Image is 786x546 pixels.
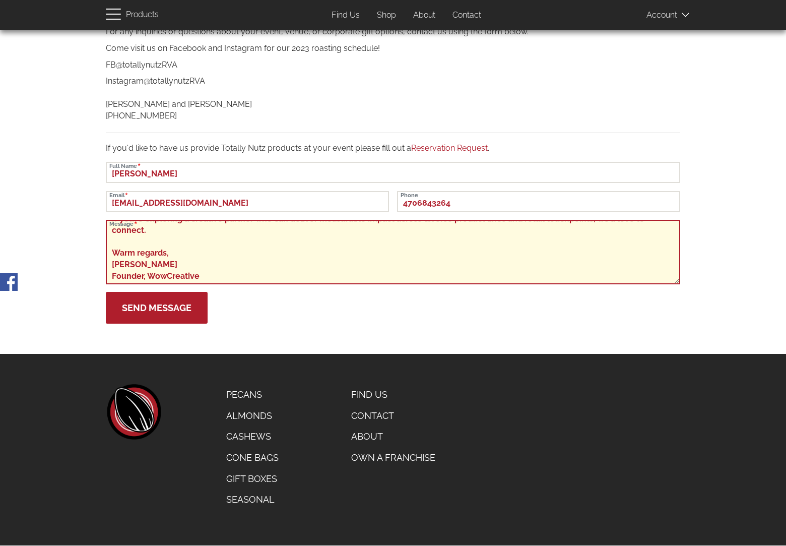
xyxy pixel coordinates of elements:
a: About [406,6,443,25]
a: Reservation Request [411,143,488,153]
a: Gift Boxes [219,468,286,490]
p: FB@totallynutzRVA [106,59,680,71]
button: Send Message [106,292,208,324]
a: Find Us [324,6,367,25]
a: Pecans [219,384,286,405]
input: Phone [397,191,680,212]
input: Email [106,191,389,212]
a: About [344,426,443,447]
a: Cashews [219,426,286,447]
span: Products [126,8,159,22]
p: For any inquiries or questions about your event, venue, or corporate gift options, contact us usi... [106,26,680,38]
a: Contact [445,6,489,25]
a: Own a Franchise [344,447,443,468]
a: Shop [369,6,404,25]
input: Full Name [106,162,680,183]
p: If you'd like to have us provide Totally Nutz products at your event please fill out a . [106,143,680,154]
a: Seasonal [219,489,286,510]
a: home [106,384,161,440]
p: Come visit us on Facebook and Instagram for our 2023 roasting schedule! [106,43,680,54]
a: Almonds [219,405,286,427]
a: Contact [344,405,443,427]
p: Instagram@totallynutzRVA [PERSON_NAME] and [PERSON_NAME] [PHONE_NUMBER] [106,76,680,122]
a: Cone Bags [219,447,286,468]
a: Find Us [344,384,443,405]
